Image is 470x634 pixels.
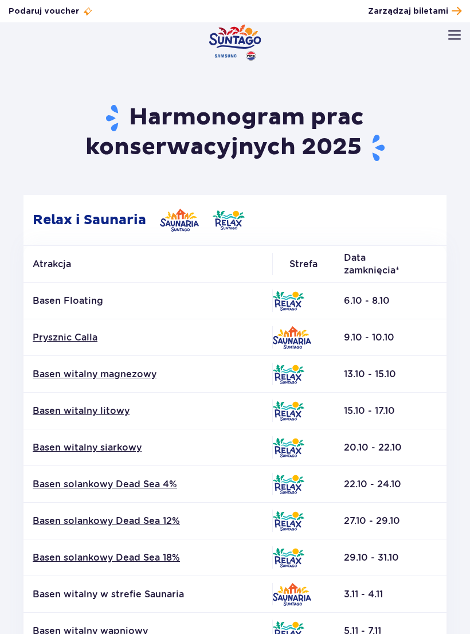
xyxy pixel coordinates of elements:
[272,246,335,283] th: Strefa
[9,6,79,17] span: Podaruj voucher
[368,3,461,19] a: Zarządzaj biletami
[368,6,448,17] span: Zarządzaj biletami
[335,319,446,356] td: 9.10 - 10.10
[33,515,263,527] a: Basen solankowy Dead Sea 12%
[23,195,446,245] h2: Relax i Saunaria
[335,246,446,283] th: Data zamknięcia*
[33,551,263,564] a: Basen solankowy Dead Sea 18%
[209,24,261,61] a: Park of Poland
[335,539,446,576] td: 29.10 - 31.10
[160,209,199,232] img: Saunaria
[335,429,446,466] td: 20.10 - 22.10
[272,583,311,606] img: Saunaria
[33,368,263,381] a: Basen witalny magnezowy
[23,103,446,163] h1: Harmonogram prac konserwacyjnych 2025
[272,365,304,384] img: Relax
[272,438,304,457] img: Relax
[335,576,446,613] td: 3.11 - 4.11
[9,6,93,17] a: Podaruj voucher
[33,478,263,491] a: Basen solankowy Dead Sea 4%
[33,405,263,417] a: Basen witalny litowy
[213,210,245,230] img: Relax
[448,30,461,40] img: Open menu
[33,295,263,307] p: Basen Floating
[272,401,304,421] img: Relax
[335,356,446,393] td: 13.10 - 15.10
[272,326,311,349] img: Saunaria
[33,441,263,454] a: Basen witalny siarkowy
[23,246,272,283] th: Atrakcja
[272,548,304,568] img: Relax
[335,466,446,503] td: 22.10 - 24.10
[272,475,304,494] img: Relax
[335,283,446,319] td: 6.10 - 8.10
[272,511,304,531] img: Relax
[33,331,263,344] a: Prysznic Calla
[33,588,263,601] p: Basen witalny w strefie Saunaria
[272,291,304,311] img: Relax
[335,393,446,429] td: 15.10 - 17.10
[335,503,446,539] td: 27.10 - 29.10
